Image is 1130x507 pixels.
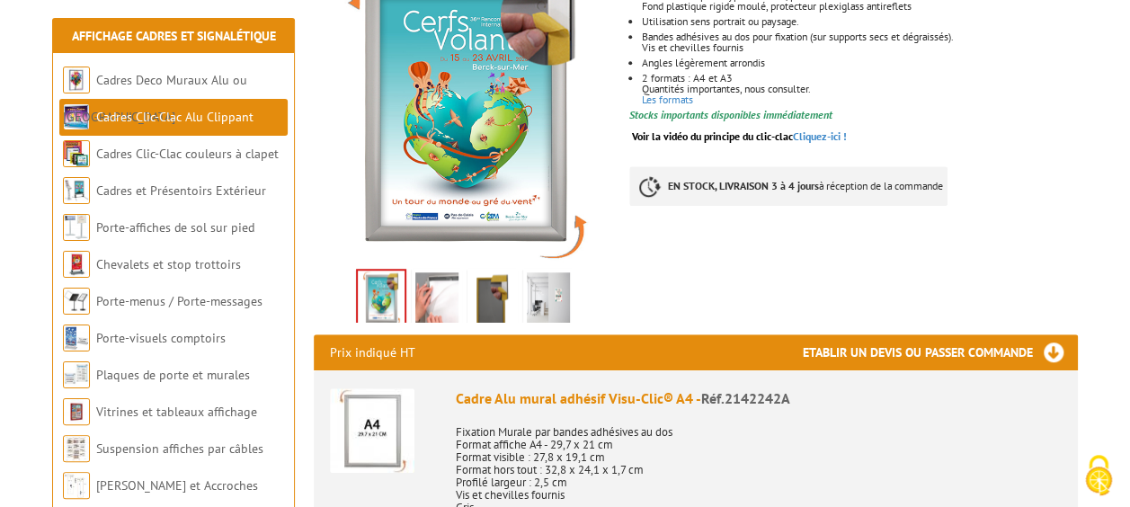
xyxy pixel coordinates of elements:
p: Prix indiqué HT [330,334,415,370]
p: Quantités importantes, nous consulter. [642,84,1077,94]
span: Réf.2142242A [701,389,790,407]
a: Chevalets et stop trottoirs [96,256,241,272]
a: Cadres Clic-Clac Alu Clippant [96,109,254,125]
strong: EN STOCK, LIVRAISON 3 à 4 jours [668,179,819,192]
button: Cookies (fenêtre modale) [1067,446,1130,507]
img: cadre_clic_clac_214226.jpg [527,272,570,328]
span: Voir la vidéo du principe du clic-clac [632,129,793,143]
img: Porte-affiches de sol sur pied [63,214,90,241]
a: Cadres Deco Muraux Alu ou [GEOGRAPHIC_DATA] [63,72,247,125]
a: Porte-affiches de sol sur pied [96,219,254,236]
div: Cadre Alu mural adhésif Visu-Clic® A4 - [456,388,1062,409]
font: Stocks importants disponibles immédiatement [629,108,832,121]
li: Angles légèrement arrondis [642,58,1077,68]
img: Cadres Clic-Clac couleurs à clapet [63,140,90,167]
img: Cadres et Présentoirs Extérieur [63,177,90,204]
p: 2 formats : A4 et A3 [642,73,1077,84]
a: Affichage Cadres et Signalétique [72,28,276,44]
a: Les formats [642,93,693,106]
li: Utilisation sens portrait ou paysage. [642,16,1077,27]
img: Chevalets et stop trottoirs [63,251,90,278]
a: Cadres et Présentoirs Extérieur [96,182,266,199]
img: Porte-menus / Porte-messages [63,288,90,315]
h3: Etablir un devis ou passer commande [803,334,1078,370]
a: Plaques de porte et murales [96,367,250,383]
p: Bandes adhésives au dos pour fixation (sur supports secs et dégraissés). [642,31,1077,42]
img: 2142232a_cadre_visu-clic_adhesif_dos2.jpg [471,272,514,328]
img: Plaques de porte et murales [63,361,90,388]
a: Voir la vidéo du principe du clic-clacCliquez-ici ! [632,129,847,143]
a: Porte-visuels comptoirs [96,330,226,346]
p: Vis et chevilles fournis [642,42,1077,53]
img: Cadres Deco Muraux Alu ou Bois [63,67,90,93]
img: 2142232a_cadre_visu-clic_adhesif_devant_dos.jpg [358,271,405,326]
img: Cookies (fenêtre modale) [1076,453,1121,498]
img: cadre_alu_affichage_visu_clic_a6_a5_a4_a3_a2_a1_b2_214226_214225_214224c_214224_214223_214222_214... [415,272,458,328]
a: Porte-menus / Porte-messages [96,293,262,309]
img: Porte-visuels comptoirs [63,325,90,351]
p: à réception de la commande [629,166,948,206]
a: Cadres Clic-Clac couleurs à clapet [96,146,279,162]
